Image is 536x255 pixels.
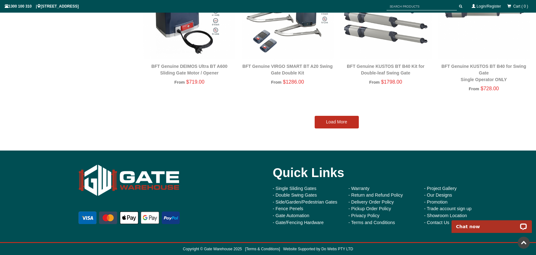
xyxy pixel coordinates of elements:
span: Cart ( 0 ) [513,4,528,9]
a: - Promotion [424,199,447,205]
a: - Single Sliding Gates [273,186,316,191]
a: BFT Genuine DEIMOS Ultra BT A600 Sliding Gate Motor / Opener [151,64,227,75]
span: From [174,80,185,85]
a: BFT Genuine KUSTOS BT B40 Kit for Double-leaf Swing Gate [347,64,424,75]
a: - Gate Automation [273,213,309,218]
a: - Gate/Fencing Hardware [273,220,324,225]
a: BFT Genuine KUSTOS BT B40 for Swing GateSingle Operator ONLY [441,64,526,82]
img: payment options [77,210,181,225]
a: - Warranty [348,186,370,191]
a: - Fence Penels [273,206,303,211]
a: Website Supported by Do Webs PTY LTD [283,247,353,251]
span: $728.00 [481,86,499,91]
a: - Double Swing Gates [273,193,317,198]
a: - Terms and Conditions [348,220,395,225]
input: SEARCH PRODUCTS [387,3,457,10]
a: Login/Register [477,4,501,9]
a: - Privacy Policy [348,213,379,218]
a: - Our Designs [424,193,452,198]
a: - Delivery Order Policy [348,199,394,205]
a: Terms & Conditions [246,247,279,251]
span: $1286.00 [283,79,304,85]
span: [ ] [242,247,280,251]
span: $1798.00 [381,79,402,85]
span: From [369,80,380,85]
a: - Contact Us [424,220,449,225]
a: BFT Genuine VIRGO SMART BT A20 Swing Gate Double Kit [242,64,333,75]
span: 1300 100 310 | [STREET_ADDRESS] [5,4,79,9]
a: - Project Gallery [424,186,457,191]
a: Load More [315,116,359,128]
span: From [469,86,479,91]
span: From [271,80,282,85]
img: Gate Warehouse [77,160,181,201]
a: - Return and Refund Policy [348,193,403,198]
a: - Pickup Order Policy [348,206,391,211]
a: - Side/Garden/Pedestrian Gates [273,199,337,205]
a: - Trade account sign up [424,206,471,211]
div: Quick Links [273,160,490,185]
a: - Showroom Location [424,213,467,218]
span: $719.00 [186,79,205,85]
iframe: LiveChat chat widget [447,213,536,233]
